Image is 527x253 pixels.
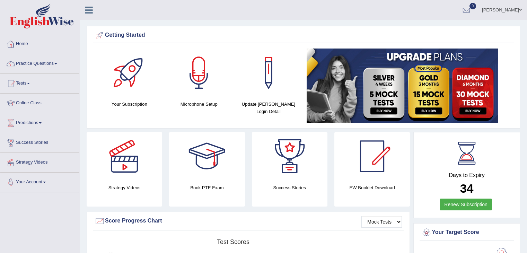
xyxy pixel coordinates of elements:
a: Success Stories [0,133,79,150]
a: Predictions [0,113,79,131]
div: Getting Started [95,30,512,41]
span: 0 [469,3,476,9]
h4: EW Booklet Download [334,184,410,191]
h4: Your Subscription [98,101,161,108]
a: Renew Subscription [440,199,492,210]
h4: Success Stories [252,184,327,191]
h4: Strategy Videos [87,184,162,191]
a: Strategy Videos [0,153,79,170]
h4: Days to Expiry [421,172,512,178]
h4: Microphone Setup [168,101,230,108]
div: Your Target Score [421,227,512,238]
a: Your Account [0,173,79,190]
tspan: Test scores [217,238,249,245]
a: Home [0,34,79,52]
a: Practice Questions [0,54,79,71]
img: small5.jpg [307,49,498,123]
b: 34 [460,182,474,195]
h4: Book PTE Exam [169,184,245,191]
div: Score Progress Chart [95,216,402,226]
a: Online Class [0,94,79,111]
h4: Update [PERSON_NAME] Login Detail [237,101,300,115]
a: Tests [0,74,79,91]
